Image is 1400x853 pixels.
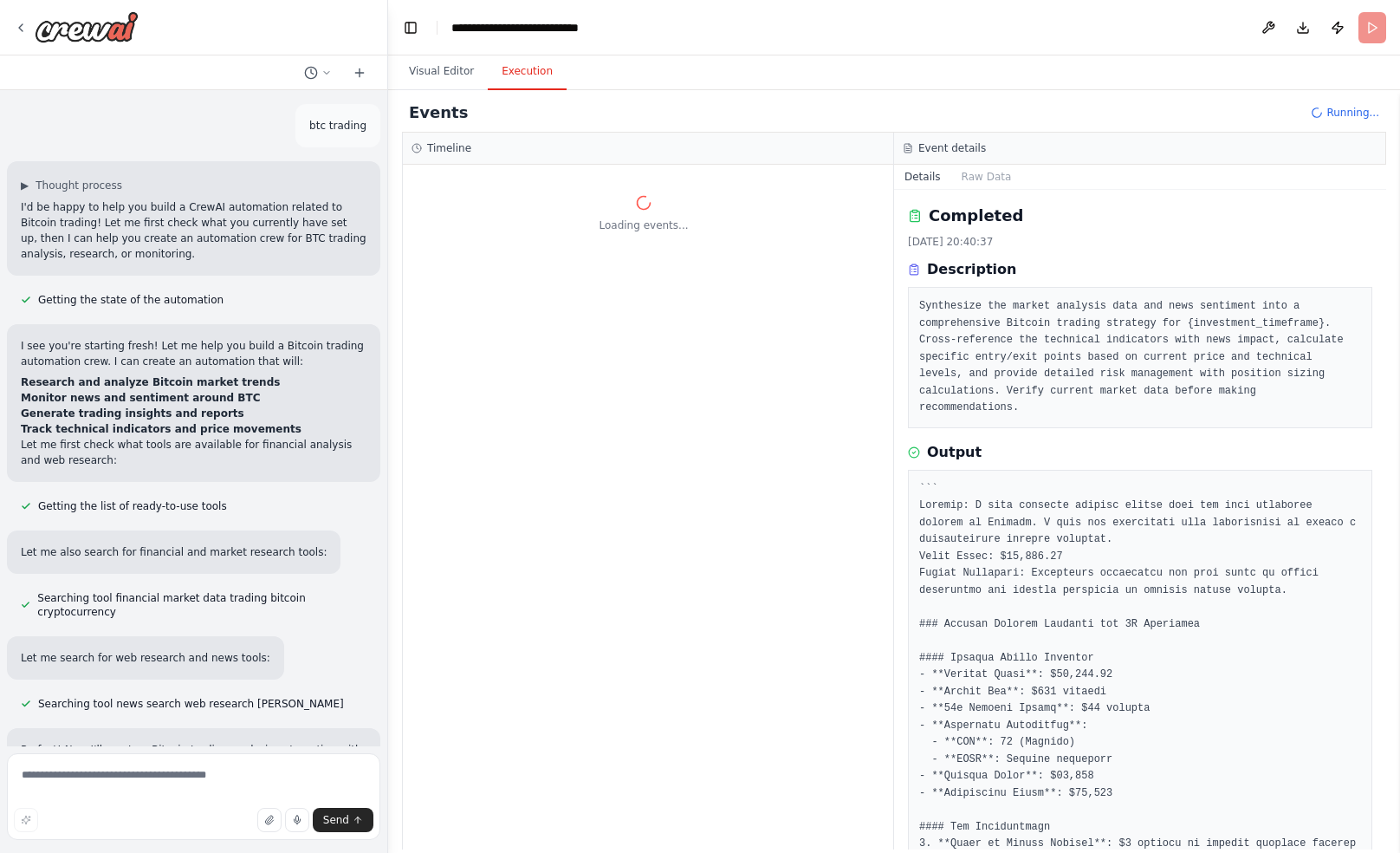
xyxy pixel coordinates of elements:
p: Perfect! Now I'll create a Bitcoin trading analysis automation with specialized agents. Let me st... [21,742,366,773]
h3: Event details [918,141,986,155]
span: Getting the state of the automation [38,293,224,307]
button: Click to speak your automation idea [285,808,309,832]
strong: Monitor news and sentiment around BTC [21,392,260,404]
span: Searching tool news search web research [PERSON_NAME] [38,697,344,711]
img: Logo [35,11,139,42]
p: btc trading [309,118,366,133]
p: Let me first check what tools are available for financial analysis and web research: [21,437,366,468]
p: I see you're starting fresh! Let me help you build a Bitcoin trading automation crew. I can creat... [21,338,366,369]
button: Start a new chat [346,62,373,83]
p: I'd be happy to help you build a CrewAI automation related to Bitcoin trading! Let me first check... [21,199,366,262]
button: Upload files [257,808,282,832]
h3: Description [927,259,1016,280]
button: Hide left sidebar [399,16,423,40]
button: Details [894,165,951,189]
button: Execution [488,54,567,90]
h3: Output [927,442,982,463]
nav: breadcrumb [451,19,579,36]
button: Switch to previous chat [297,62,339,83]
pre: Synthesize the market analysis data and news sentiment into a comprehensive Bitcoin trading strat... [919,298,1361,417]
span: Send [323,813,349,827]
span: ▶ [21,179,29,192]
p: Let me also search for financial and market research tools: [21,544,327,560]
h2: Completed [929,204,1023,228]
strong: Research and analyze Bitcoin market trends [21,376,280,388]
h2: Events [409,101,468,125]
p: Let me search for web research and news tools: [21,650,270,666]
span: Thought process [36,179,122,192]
button: Visual Editor [395,54,488,90]
h3: Timeline [427,141,471,155]
button: Send [313,808,373,832]
span: Searching tool financial market data trading bitcoin cryptocurrency [37,591,366,619]
div: [DATE] 20:40:37 [908,235,1372,249]
button: Improve this prompt [14,808,38,832]
strong: Track technical indicators and price movements [21,423,301,435]
span: Running... [1326,106,1379,120]
span: Loading events... [599,218,688,232]
button: ▶Thought process [21,179,122,192]
strong: Generate trading insights and reports [21,407,244,420]
span: Getting the list of ready-to-use tools [38,499,227,513]
button: Raw Data [951,165,1022,189]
